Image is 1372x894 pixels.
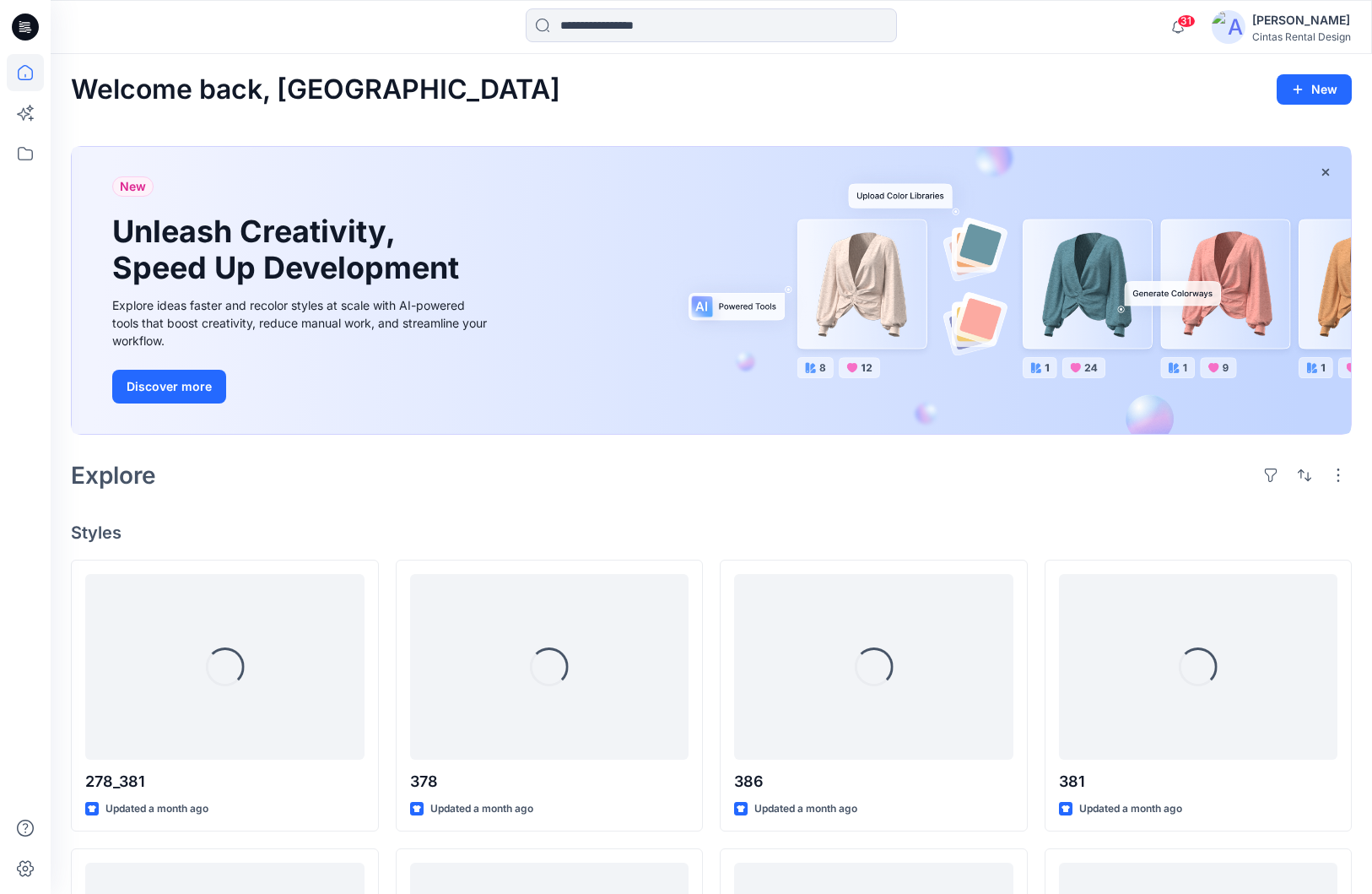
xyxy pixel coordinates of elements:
[112,370,492,404] a: Discover more
[71,523,1352,543] h4: Styles
[1212,10,1245,44] img: avatar
[1277,74,1352,105] button: New
[430,800,533,818] p: Updated a month ago
[410,770,689,794] p: 378
[754,800,857,818] p: Updated a month ago
[112,370,226,404] button: Discover more
[1079,800,1182,818] p: Updated a month ago
[105,800,208,818] p: Updated a month ago
[112,214,467,286] h1: Unleash Creativity, Speed Up Development
[734,770,1013,794] p: 386
[71,462,156,489] h2: Explore
[112,296,492,349] div: Explore ideas faster and recolor styles at scale with AI-powered tools that boost creativity, red...
[1252,30,1351,43] div: Cintas Rental Design
[1177,14,1196,28] span: 31
[1252,10,1351,30] div: [PERSON_NAME]
[85,770,365,794] p: 278_381
[1059,770,1338,794] p: 381
[71,74,560,106] h2: Welcome back, [GEOGRAPHIC_DATA]
[120,176,146,197] span: New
